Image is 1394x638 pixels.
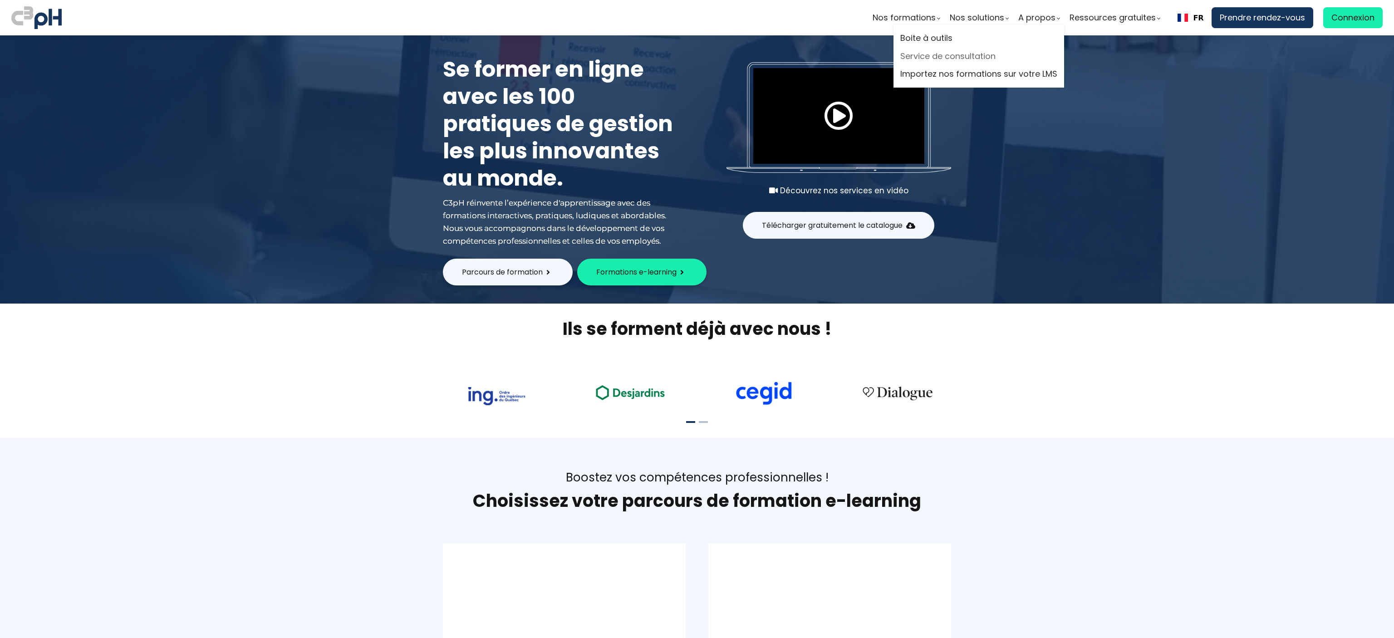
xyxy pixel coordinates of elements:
[577,259,707,285] button: Formations e-learning
[1178,14,1188,22] img: Français flag
[1170,7,1212,28] div: Language Switcher
[1018,11,1055,25] span: A propos
[11,5,62,31] img: logo C3PH
[857,381,938,405] img: 4cbfeea6ce3138713587aabb8dcf64fe.png
[762,220,903,231] span: Télécharger gratuitement le catalogue
[1178,14,1204,22] a: FR
[443,490,951,512] h1: Choisissez votre parcours de formation e-learning
[743,212,934,239] button: Télécharger gratuitement le catalogue
[443,259,573,285] button: Parcours de formation
[1070,11,1156,25] span: Ressources gratuites
[726,184,951,197] div: Découvrez nos services en vidéo
[735,382,793,405] img: cdf238afa6e766054af0b3fe9d0794df.png
[900,31,1057,45] a: Boite à outils
[1331,11,1374,25] span: Connexion
[1212,7,1313,28] a: Prendre rendez-vous
[873,11,936,25] span: Nos formations
[596,266,677,278] span: Formations e-learning
[900,49,1057,63] a: Service de consultation
[467,387,525,405] img: 73f878ca33ad2a469052bbe3fa4fd140.png
[950,11,1004,25] span: Nos solutions
[443,470,951,486] div: Boostez vos compétences professionnelles !
[900,67,1057,81] a: Importez nos formations sur votre LMS
[1220,11,1305,25] span: Prendre rendez-vous
[1323,7,1383,28] a: Connexion
[462,266,543,278] span: Parcours de formation
[443,196,679,247] div: C3pH réinvente l’expérience d'apprentissage avec des formations interactives, pratiques, ludiques...
[432,317,962,340] h2: Ils se forment déjà avec nous !
[443,56,679,192] h1: Se former en ligne avec les 100 pratiques de gestion les plus innovantes au monde.
[589,380,671,405] img: ea49a208ccc4d6e7deb170dc1c457f3b.png
[1170,7,1212,28] div: Language selected: Français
